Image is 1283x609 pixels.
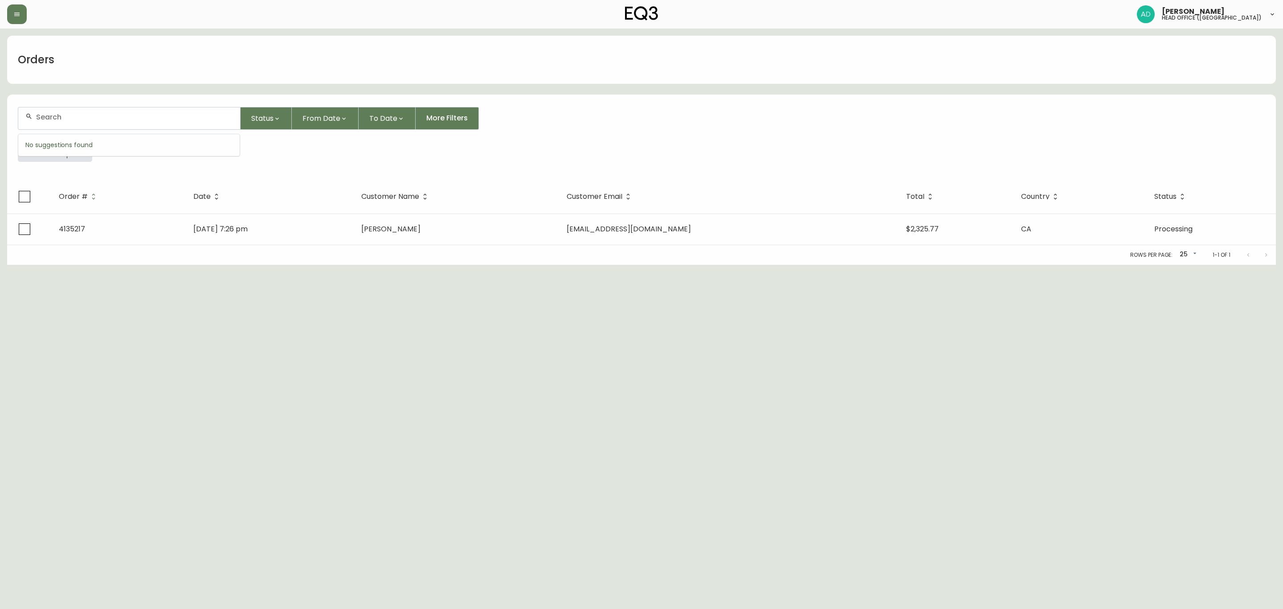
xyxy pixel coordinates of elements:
[1213,251,1230,259] p: 1-1 of 1
[426,113,468,123] span: More Filters
[1162,15,1262,21] h5: head office ([GEOGRAPHIC_DATA])
[241,107,292,130] button: Status
[59,193,99,201] span: Order #
[567,224,691,234] span: [EMAIL_ADDRESS][DOMAIN_NAME]
[416,107,479,130] button: More Filters
[359,107,416,130] button: To Date
[1154,193,1188,201] span: Status
[361,224,421,234] span: [PERSON_NAME]
[251,113,274,124] span: Status
[361,194,419,199] span: Customer Name
[369,113,397,124] span: To Date
[625,6,658,21] img: logo
[1154,224,1193,234] span: Processing
[193,193,222,201] span: Date
[36,113,233,121] input: Search
[1137,5,1155,23] img: d8effa94dd6239b168051e3e8076aa0c
[18,134,240,156] div: No suggestions found
[193,224,248,234] span: [DATE] 7:26 pm
[906,193,936,201] span: Total
[1021,224,1031,234] span: CA
[18,52,54,67] h1: Orders
[1176,247,1198,262] div: 25
[302,113,340,124] span: From Date
[906,224,939,234] span: $2,325.77
[1130,251,1173,259] p: Rows per page:
[59,224,85,234] span: 4135217
[193,194,211,199] span: Date
[1021,193,1061,201] span: Country
[59,194,88,199] span: Order #
[906,194,924,199] span: Total
[567,194,622,199] span: Customer Email
[1021,194,1050,199] span: Country
[361,193,431,201] span: Customer Name
[567,193,634,201] span: Customer Email
[1162,8,1225,15] span: [PERSON_NAME]
[1154,194,1177,199] span: Status
[292,107,359,130] button: From Date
